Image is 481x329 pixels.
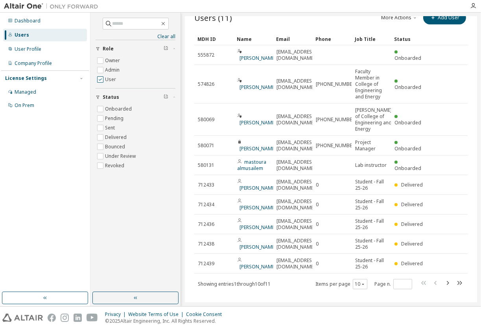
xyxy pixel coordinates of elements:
[240,119,276,126] a: [PERSON_NAME]
[240,185,276,191] a: [PERSON_NAME]
[240,244,276,250] a: [PERSON_NAME]
[105,152,137,161] label: Under Review
[401,201,423,208] span: Delivered
[105,311,128,318] div: Privacy
[198,142,214,149] span: 580071
[15,18,41,24] div: Dashboard
[96,33,175,40] a: Clear all
[316,241,319,247] span: 0
[105,161,126,170] label: Revoked
[355,238,387,250] span: Student - Fall 25-26
[394,33,427,45] div: Status
[198,281,271,287] span: Showing entries 1 through 10 of 11
[198,182,214,188] span: 712433
[198,241,214,247] span: 712438
[198,201,214,208] span: 712434
[423,11,466,24] button: Add User
[164,46,168,52] span: Clear filter
[4,2,102,10] img: Altair One
[96,40,175,57] button: Role
[316,182,319,188] span: 0
[401,240,423,247] span: Delivered
[105,65,121,75] label: Admin
[355,33,388,45] div: Job Title
[316,201,319,208] span: 0
[186,311,227,318] div: Cookie Consent
[105,104,133,114] label: Onboarded
[355,139,387,152] span: Project Manager
[105,75,118,84] label: User
[276,238,316,250] span: [EMAIL_ADDRESS][DOMAIN_NAME]
[315,33,348,45] div: Phone
[355,198,387,211] span: Student - Fall 25-26
[103,94,119,100] span: Status
[276,257,316,270] span: [EMAIL_ADDRESS][DOMAIN_NAME]
[103,46,114,52] span: Role
[315,279,367,289] span: Items per page
[276,78,316,91] span: [EMAIL_ADDRESS][DOMAIN_NAME]
[276,198,316,211] span: [EMAIL_ADDRESS][DOMAIN_NAME]
[374,279,412,289] span: Page n.
[240,204,276,211] a: [PERSON_NAME]
[276,49,316,61] span: [EMAIL_ADDRESS][DOMAIN_NAME]
[240,84,276,91] a: [PERSON_NAME]
[194,12,232,23] span: Users (11)
[276,33,309,45] div: Email
[316,116,356,123] span: [PHONE_NUMBER]
[61,314,69,322] img: instagram.svg
[355,179,387,191] span: Student - Fall 25-26
[394,55,421,61] span: Onboarded
[15,32,29,38] div: Users
[105,123,116,133] label: Sent
[105,133,128,142] label: Delivered
[394,119,421,126] span: Onboarded
[198,162,214,168] span: 580131
[240,55,276,61] a: [PERSON_NAME]
[316,221,319,227] span: 0
[355,218,387,231] span: Student - Fall 25-26
[355,257,387,270] span: Student - Fall 25-26
[15,102,34,109] div: On Prem
[198,221,214,227] span: 712436
[198,116,214,123] span: 580069
[96,89,175,106] button: Status
[87,314,98,322] img: youtube.svg
[237,33,270,45] div: Name
[15,46,41,52] div: User Profile
[316,142,356,149] span: [PHONE_NUMBER]
[276,159,316,172] span: [EMAIL_ADDRESS][DOMAIN_NAME]
[164,94,168,100] span: Clear filter
[276,113,316,126] span: [EMAIL_ADDRESS][DOMAIN_NAME]
[5,75,47,81] div: License Settings
[276,139,316,152] span: [EMAIL_ADDRESS][DOMAIN_NAME]
[198,81,214,87] span: 574826
[105,318,227,324] p: © 2025 Altair Engineering, Inc. All Rights Reserved.
[48,314,56,322] img: facebook.svg
[198,52,214,58] span: 555872
[128,311,186,318] div: Website Terms of Use
[237,159,266,172] a: mastoura almusailem
[197,33,230,45] div: MDH ID
[394,165,421,172] span: Onboarded
[15,89,36,95] div: Managed
[105,56,122,65] label: Owner
[276,218,316,231] span: [EMAIL_ADDRESS][DOMAIN_NAME]
[240,224,276,231] a: [PERSON_NAME]
[198,261,214,267] span: 712439
[74,314,82,322] img: linkedin.svg
[401,221,423,227] span: Delivered
[240,145,276,152] a: [PERSON_NAME]
[15,60,52,67] div: Company Profile
[105,142,127,152] label: Bounced
[355,107,392,132] span: [PERSON_NAME] of College of Engineering and Energy
[276,179,316,191] span: [EMAIL_ADDRESS][DOMAIN_NAME]
[355,162,387,168] span: Lab instructor
[316,81,356,87] span: [PHONE_NUMBER]
[394,145,421,152] span: Onboarded
[240,263,276,270] a: [PERSON_NAME]
[401,260,423,267] span: Delivered
[401,181,423,188] span: Delivered
[355,68,387,100] span: Faculty Member in College of Engineering and Energy
[355,281,365,287] button: 10
[394,84,421,91] span: Onboarded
